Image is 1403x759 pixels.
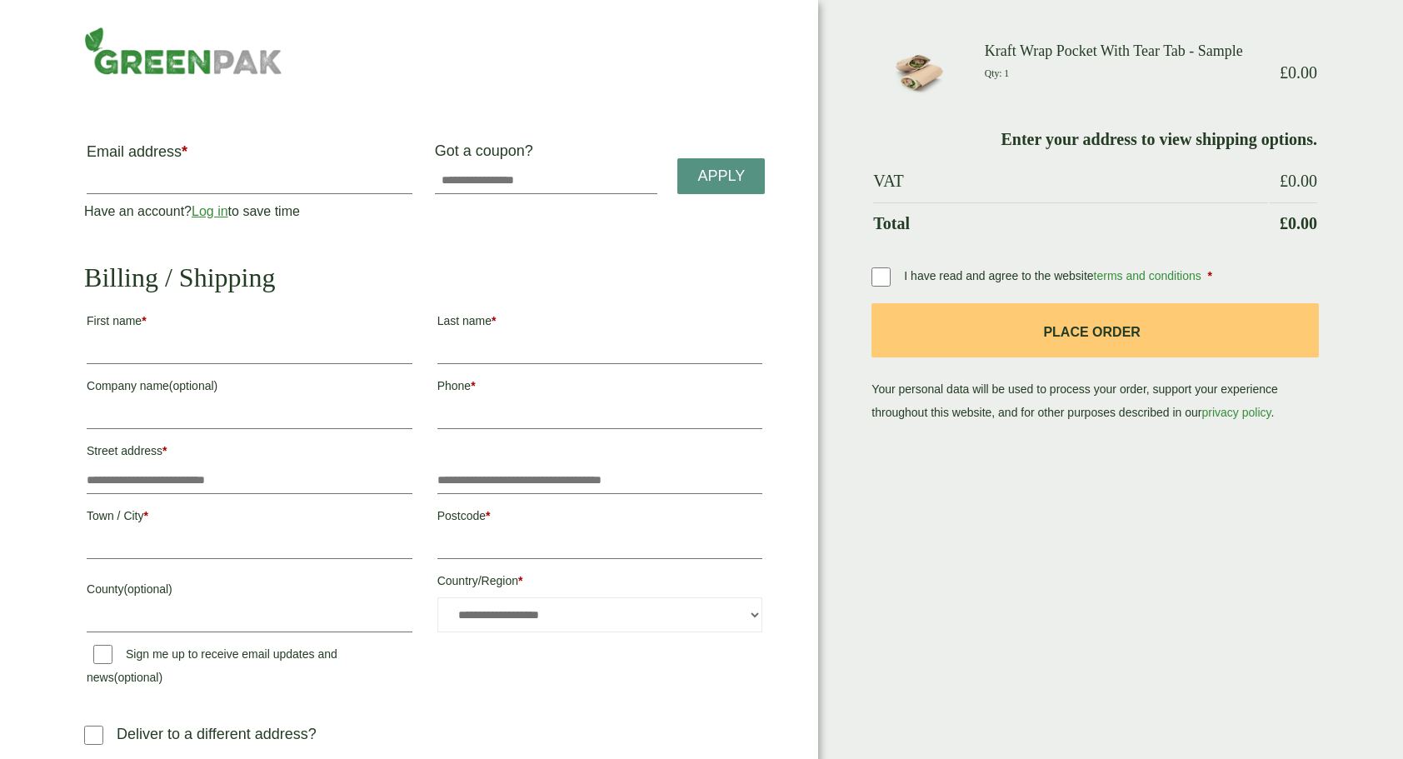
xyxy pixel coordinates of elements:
[435,142,540,167] label: Got a coupon?
[93,645,112,664] input: Sign me up to receive email updates and news(optional)
[87,374,412,402] label: Company name
[677,158,765,194] a: Apply
[437,309,763,337] label: Last name
[123,582,172,596] span: (optional)
[697,167,745,186] span: Apply
[87,439,412,467] label: Street address
[117,723,317,746] p: Deliver to a different address?
[985,42,1268,61] h3: Kraft Wrap Pocket With Tear Tab - Sample
[87,504,412,532] label: Town / City
[87,647,337,689] label: Sign me up to receive email updates and news
[871,303,1319,424] p: Your personal data will be used to process your order, support your experience throughout this we...
[486,509,490,522] abbr: required
[871,303,1319,357] button: Place order
[985,68,1009,79] small: Qty: 1
[873,119,1317,159] td: Enter your address to view shipping options.
[169,379,217,392] span: (optional)
[1280,214,1317,232] bdi: 0.00
[1280,214,1288,232] span: £
[1280,172,1288,190] span: £
[162,444,167,457] abbr: required
[1208,269,1212,282] abbr: required
[182,143,187,160] abbr: required
[1280,172,1317,190] bdi: 0.00
[84,27,282,75] img: GreenPak Supplies
[87,144,412,167] label: Email address
[84,262,765,293] h2: Billing / Shipping
[114,671,162,684] span: (optional)
[1094,269,1201,282] a: terms and conditions
[437,374,763,402] label: Phone
[192,204,228,218] a: Log in
[873,202,1268,243] th: Total
[492,314,496,327] abbr: required
[142,314,146,327] abbr: required
[471,379,475,392] abbr: required
[1201,406,1271,419] a: privacy policy
[437,504,763,532] label: Postcode
[518,574,522,587] abbr: required
[1280,63,1288,82] span: £
[904,269,1204,282] span: I have read and agree to the website
[144,509,148,522] abbr: required
[1280,63,1317,82] bdi: 0.00
[437,569,763,597] label: Country/Region
[873,161,1268,201] th: VAT
[87,577,412,606] label: County
[87,309,412,337] label: First name
[84,202,415,222] p: Have an account? to save time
